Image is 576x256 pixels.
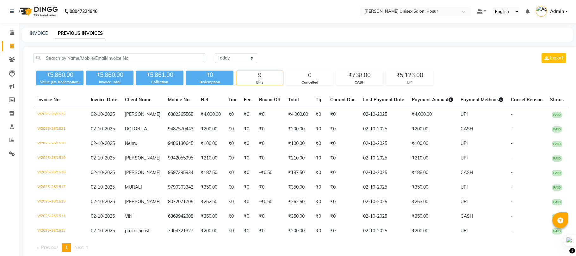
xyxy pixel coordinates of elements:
span: Cancel Reason [511,97,542,103]
td: 02-10-2025 [359,195,408,209]
td: ₹100.00 [284,136,312,151]
span: Previous [41,245,59,250]
span: UPI [461,184,468,190]
span: UPI [461,111,468,117]
td: V/2025-26/1515 [34,195,87,209]
td: ₹4,000.00 [408,107,457,122]
td: 02-10-2025 [359,165,408,180]
td: ₹188.00 [408,165,457,180]
span: - [511,111,513,117]
span: Round Off [259,97,281,103]
span: CASH [461,170,473,175]
td: 02-10-2025 [359,180,408,195]
td: ₹350.00 [284,209,312,224]
td: ₹0 [225,107,240,122]
td: ₹0 [255,122,284,136]
td: 7904321327 [164,224,197,238]
span: PAID [552,199,562,205]
td: ₹0 [326,224,359,238]
td: ₹0 [326,209,359,224]
td: 02-10-2025 [359,151,408,165]
span: Invoice No. [37,97,61,103]
td: ₹350.00 [284,180,312,195]
span: - [511,213,513,219]
td: ₹200.00 [408,224,457,238]
iframe: chat widget [549,231,570,250]
td: ₹0 [255,209,284,224]
td: 6369942608 [164,209,197,224]
span: 02-10-2025 [91,170,115,175]
td: ₹0 [326,165,359,180]
span: Payment Amount [412,97,453,103]
span: PAID [552,228,562,234]
span: cust [141,228,150,234]
td: ₹350.00 [197,209,225,224]
span: 02-10-2025 [91,126,115,132]
td: ₹100.00 [408,136,457,151]
span: [PERSON_NAME] [125,155,160,161]
span: - [511,170,513,175]
td: ₹0 [225,136,240,151]
td: V/2025-26/1521 [34,122,87,136]
td: ₹100.00 [197,136,225,151]
span: MURALI [125,184,142,190]
td: ₹0 [312,136,326,151]
span: CASH [461,213,473,219]
td: ₹0 [240,195,255,209]
span: 02-10-2025 [91,184,115,190]
img: logo [16,3,59,20]
td: ₹262.50 [197,195,225,209]
span: Nehru [125,140,137,146]
span: 1 [65,245,68,250]
span: Next [74,245,84,250]
span: prakash [125,228,141,234]
td: ₹0 [225,209,240,224]
td: -₹0.50 [255,165,284,180]
td: ₹0 [240,224,255,238]
span: Net [201,97,208,103]
span: Status [550,97,564,103]
td: 02-10-2025 [359,107,408,122]
td: ₹0 [312,151,326,165]
td: ₹0 [312,165,326,180]
td: ₹0 [225,224,240,238]
div: UPI [386,80,433,85]
span: 02-10-2025 [91,228,115,234]
td: V/2025-26/1514 [34,209,87,224]
td: 6382365568 [164,107,197,122]
input: Search by Name/Mobile/Email/Invoice No [34,53,205,63]
span: UPI [461,228,468,234]
td: ₹262.50 [284,195,312,209]
span: Mobile No. [168,97,191,103]
td: 02-10-2025 [359,122,408,136]
span: PAID [552,126,562,133]
td: ₹200.00 [197,224,225,238]
td: V/2025-26/1519 [34,151,87,165]
td: ₹0 [225,195,240,209]
a: INVOICE [30,30,48,36]
span: Current Due [330,97,356,103]
span: Tax [228,97,236,103]
td: ₹0 [312,195,326,209]
span: UPI [461,155,468,161]
td: ₹0 [326,107,359,122]
td: ₹0 [225,151,240,165]
div: Collection [136,79,183,85]
span: 02-10-2025 [91,111,115,117]
td: -₹0.50 [255,195,284,209]
span: - [511,126,513,132]
td: 9486130645 [164,136,197,151]
td: 02-10-2025 [359,209,408,224]
div: ₹738.00 [336,71,383,80]
td: V/2025-26/1522 [34,107,87,122]
div: ₹5,861.00 [136,71,183,79]
td: 9487570443 [164,122,197,136]
div: ₹5,860.00 [86,71,133,79]
td: ₹0 [326,195,359,209]
span: PAID [552,170,562,176]
div: Bills [236,80,283,85]
td: ₹4,000.00 [284,107,312,122]
span: DOLORITA [125,126,147,132]
span: PAID [552,214,562,220]
div: ₹5,123.00 [386,71,433,80]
